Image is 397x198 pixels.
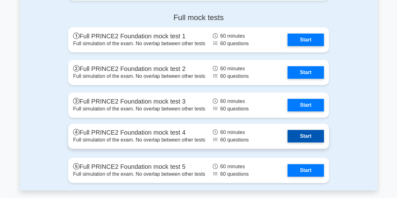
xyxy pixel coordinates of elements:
a: Start [287,34,324,46]
a: Start [287,130,324,142]
a: Start [287,99,324,111]
a: Start [287,164,324,177]
h4: Full mock tests [68,13,329,22]
a: Start [287,66,324,79]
